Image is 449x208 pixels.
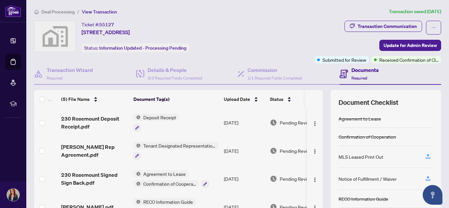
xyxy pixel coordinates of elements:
td: [DATE] [221,165,267,193]
button: Logo [310,117,320,128]
h4: Documents [351,66,379,74]
div: Ticket #: [82,21,114,28]
span: Deposit Receipt [141,114,179,121]
button: Status IconDeposit Receipt [133,114,179,131]
div: Notice of Fulfillment / Waiver [339,175,397,182]
span: (5) File Name [61,96,90,103]
span: Deal Processing [41,9,75,15]
th: Status [267,90,323,108]
span: [STREET_ADDRESS] [82,28,130,36]
button: Logo [310,173,320,184]
img: Logo [312,121,318,126]
h4: Transaction Wizard [47,66,93,74]
span: Pending Review [280,175,313,182]
button: Status IconAgreement to LeaseStatus IconConfirmation of Cooperation [133,170,209,188]
img: Document Status [270,175,277,182]
img: svg%3e [35,21,76,52]
span: Update for Admin Review [384,40,437,51]
div: RECO Information Guide [339,195,388,202]
img: Document Status [270,119,277,126]
span: Document Checklist [339,98,398,107]
span: 230 Rosemount Signed Sign Back.pdf [61,171,128,187]
div: MLS Leased Print Out [339,153,383,160]
span: Upload Date [224,96,250,103]
td: [DATE] [221,108,267,137]
span: Status [270,96,283,103]
span: 55127 [99,22,114,28]
img: Status Icon [133,198,141,205]
td: [DATE] [221,137,267,165]
button: Update for Admin Review [379,40,441,51]
span: Tenant Designated Representation Agreement [141,142,219,149]
h4: Details & People [148,66,202,74]
button: Status IconTenant Designated Representation Agreement [133,142,219,160]
span: Required [351,76,367,81]
h4: Commission [248,66,302,74]
button: Logo [310,146,320,156]
span: home [34,10,39,14]
img: Status Icon [133,180,141,187]
button: Transaction Communication [344,21,422,32]
div: Transaction Communication [358,21,417,32]
img: logo [5,5,21,17]
img: Profile Icon [7,189,19,201]
img: Status Icon [133,114,141,121]
img: Status Icon [133,170,141,177]
div: Confirmation of Cooperation [339,133,396,140]
span: Submitted for Review [322,56,366,63]
span: RECO Information Guide [141,198,196,205]
span: Pending Review [280,147,313,154]
span: Received Confirmation of Closing [379,56,438,63]
span: Confirmation of Cooperation [141,180,199,187]
img: Logo [312,177,318,182]
button: Open asap [423,185,442,205]
th: (5) File Name [59,90,131,108]
span: 230 Rosemount Deposit Receipt.pdf [61,115,128,130]
img: Status Icon [133,142,141,149]
span: Agreement to Lease [141,170,188,177]
span: 1/1 Required Fields Completed [248,76,302,81]
article: Transaction saved [DATE] [389,8,441,15]
span: View Transaction [82,9,117,15]
img: Document Status [270,147,277,154]
img: Logo [312,149,318,154]
span: [PERSON_NAME] Rep Agreement.pdf [61,143,128,159]
span: Required [47,76,62,81]
div: Status: [82,43,189,52]
span: Information Updated - Processing Pending [99,45,186,51]
span: 3/3 Required Fields Completed [148,76,202,81]
span: ellipsis [431,25,436,30]
th: Document Tag(s) [131,90,221,108]
th: Upload Date [221,90,267,108]
div: Agreement to Lease [339,115,381,122]
li: / [77,8,79,15]
span: Pending Review [280,119,313,126]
